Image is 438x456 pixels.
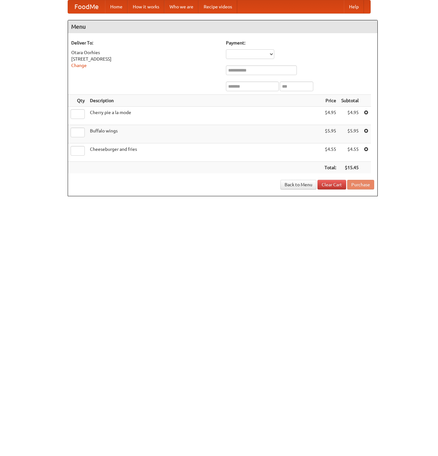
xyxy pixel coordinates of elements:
[339,95,361,107] th: Subtotal
[87,107,322,125] td: Cherry pie a la mode
[71,56,219,62] div: [STREET_ADDRESS]
[128,0,164,13] a: How it works
[322,125,339,143] td: $5.95
[71,49,219,56] div: Otara Oorhies
[68,20,377,33] h4: Menu
[344,0,364,13] a: Help
[339,125,361,143] td: $5.95
[339,162,361,174] th: $15.45
[347,180,374,189] button: Purchase
[280,180,316,189] a: Back to Menu
[87,143,322,162] td: Cheeseburger and fries
[322,143,339,162] td: $4.55
[339,107,361,125] td: $4.95
[317,180,346,189] a: Clear Cart
[68,95,87,107] th: Qty
[199,0,237,13] a: Recipe videos
[322,95,339,107] th: Price
[105,0,128,13] a: Home
[71,63,87,68] a: Change
[339,143,361,162] td: $4.55
[226,40,374,46] h5: Payment:
[87,95,322,107] th: Description
[322,162,339,174] th: Total:
[68,0,105,13] a: FoodMe
[87,125,322,143] td: Buffalo wings
[164,0,199,13] a: Who we are
[322,107,339,125] td: $4.95
[71,40,219,46] h5: Deliver To:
